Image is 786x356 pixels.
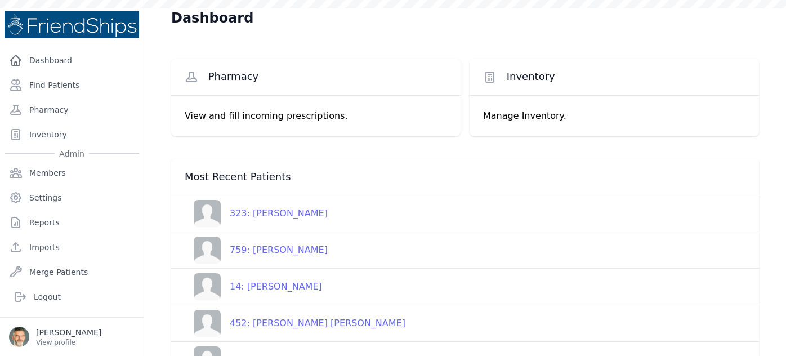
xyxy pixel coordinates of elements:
[36,327,101,338] p: [PERSON_NAME]
[185,273,322,300] a: 14: [PERSON_NAME]
[194,310,221,337] img: person-242608b1a05df3501eefc295dc1bc67a.jpg
[5,211,139,234] a: Reports
[221,243,328,257] div: 759: [PERSON_NAME]
[5,186,139,209] a: Settings
[185,170,291,184] span: Most Recent Patients
[9,286,135,308] a: Logout
[470,59,759,136] a: Inventory Manage Inventory.
[171,59,461,136] a: Pharmacy View and fill incoming prescriptions.
[171,9,253,27] h1: Dashboard
[194,237,221,264] img: person-242608b1a05df3501eefc295dc1bc67a.jpg
[194,273,221,300] img: person-242608b1a05df3501eefc295dc1bc67a.jpg
[185,200,328,227] a: 323: [PERSON_NAME]
[55,148,89,159] span: Admin
[185,310,405,337] a: 452: [PERSON_NAME] [PERSON_NAME]
[221,317,405,330] div: 452: [PERSON_NAME] [PERSON_NAME]
[194,200,221,227] img: person-242608b1a05df3501eefc295dc1bc67a.jpg
[5,11,139,38] img: Medical Missions EMR
[5,162,139,184] a: Members
[5,236,139,259] a: Imports
[185,237,328,264] a: 759: [PERSON_NAME]
[185,109,447,123] p: View and fill incoming prescriptions.
[483,109,745,123] p: Manage Inventory.
[36,338,101,347] p: View profile
[9,327,135,347] a: [PERSON_NAME] View profile
[5,49,139,72] a: Dashboard
[5,74,139,96] a: Find Patients
[221,207,328,220] div: 323: [PERSON_NAME]
[5,261,139,283] a: Merge Patients
[5,123,139,146] a: Inventory
[507,70,555,83] span: Inventory
[221,280,322,293] div: 14: [PERSON_NAME]
[5,99,139,121] a: Pharmacy
[208,70,259,83] span: Pharmacy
